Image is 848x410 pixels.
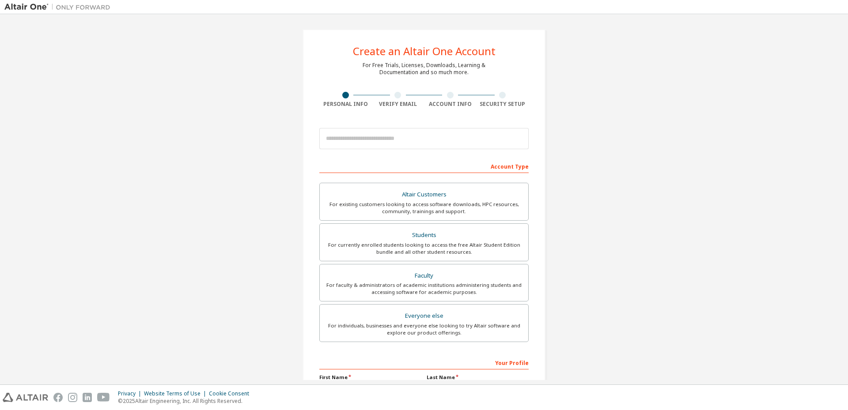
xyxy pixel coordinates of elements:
[353,46,496,56] div: Create an Altair One Account
[144,390,209,397] div: Website Terms of Use
[372,101,424,108] div: Verify Email
[3,393,48,402] img: altair_logo.svg
[4,3,115,11] img: Altair One
[325,270,523,282] div: Faculty
[53,393,63,402] img: facebook.svg
[325,229,523,241] div: Students
[325,241,523,256] div: For currently enrolled students looking to access the free Altair Student Edition bundle and all ...
[363,62,485,76] div: For Free Trials, Licenses, Downloads, Learning & Documentation and so much more.
[319,374,421,381] label: First Name
[83,393,92,402] img: linkedin.svg
[325,310,523,322] div: Everyone else
[325,322,523,336] div: For individuals, businesses and everyone else looking to try Altair software and explore our prod...
[325,201,523,215] div: For existing customers looking to access software downloads, HPC resources, community, trainings ...
[325,282,523,296] div: For faculty & administrators of academic institutions administering students and accessing softwa...
[97,393,110,402] img: youtube.svg
[427,374,529,381] label: Last Name
[68,393,77,402] img: instagram.svg
[325,188,523,201] div: Altair Customers
[209,390,254,397] div: Cookie Consent
[319,101,372,108] div: Personal Info
[118,397,254,405] p: © 2025 Altair Engineering, Inc. All Rights Reserved.
[424,101,477,108] div: Account Info
[319,355,529,369] div: Your Profile
[118,390,144,397] div: Privacy
[477,101,529,108] div: Security Setup
[319,159,529,173] div: Account Type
